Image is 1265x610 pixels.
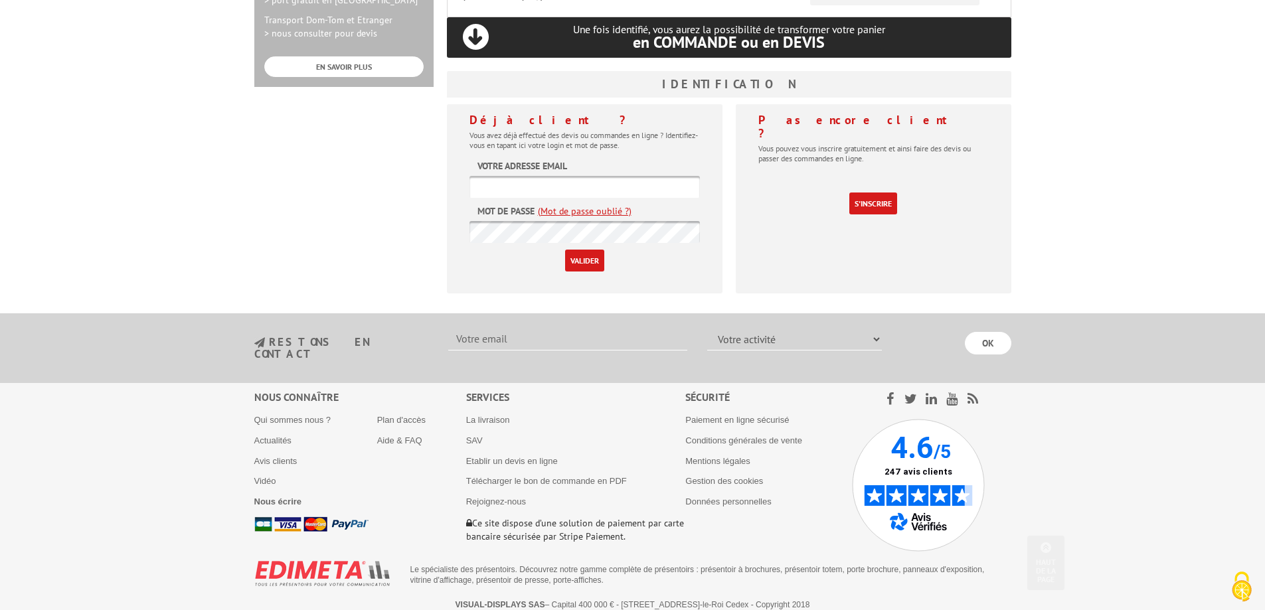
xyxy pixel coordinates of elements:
[466,456,558,466] a: Etablir un devis en ligne
[1027,536,1064,590] a: Haut de la page
[565,250,604,271] input: Valider
[469,130,700,150] p: Vous avez déjà effectué des devis ou commandes en ligne ? Identifiez-vous en tapant ici votre log...
[254,435,292,445] a: Actualités
[685,415,789,425] a: Paiement en ligne sécurisé
[377,435,422,445] a: Aide & FAQ
[1219,565,1265,610] button: Cookies (fenêtre modale)
[965,332,1011,354] input: OK
[685,496,771,506] a: Données personnelles
[466,496,526,506] a: Rejoignez-nous
[254,337,265,348] img: newsletter.jpg
[254,496,302,506] a: Nous écrire
[254,415,331,425] a: Qui sommes nous ?
[685,456,750,466] a: Mentions légales
[469,114,700,127] h4: Déjà client ?
[466,516,686,543] p: Ce site dispose d’une solution de paiement par carte bancaire sécurisée par Stripe Paiement.
[466,415,510,425] a: La livraison
[466,435,483,445] a: SAV
[264,13,424,40] p: Transport Dom-Tom et Etranger
[456,600,545,609] strong: VISUAL-DISPLAYS SAS
[477,204,535,218] label: Mot de passe
[410,564,1001,585] p: Le spécialiste des présentoirs. Découvrez notre gamme complète de présentoirs : présentoir à broc...
[1225,570,1258,603] img: Cookies (fenêtre modale)
[254,337,429,360] h3: restons en contact
[254,456,297,466] a: Avis clients
[377,415,426,425] a: Plan d'accès
[633,32,825,52] span: en COMMANDE ou en DEVIS
[254,390,466,405] div: Nous connaître
[264,27,377,39] span: > nous consulter pour devis
[852,419,985,552] img: Avis Vérifiés - 4.6 sur 5 - 247 avis clients
[849,192,897,214] a: S'inscrire
[447,71,1011,98] h3: Identification
[264,56,424,77] a: EN SAVOIR PLUS
[466,390,686,405] div: Services
[447,23,1011,50] p: Une fois identifié, vous aurez la possibilité de transformer votre panier
[538,204,632,218] a: (Mot de passe oublié ?)
[758,143,989,163] p: Vous pouvez vous inscrire gratuitement et ainsi faire des devis ou passer des commandes en ligne.
[254,476,276,486] a: Vidéo
[466,476,627,486] a: Télécharger le bon de commande en PDF
[477,159,567,173] label: Votre adresse email
[448,328,687,350] input: Votre email
[758,114,989,140] h4: Pas encore client ?
[685,435,802,445] a: Conditions générales de vente
[266,600,999,609] p: – Capital 400 000 € - [STREET_ADDRESS]-le-Roi Cedex - Copyright 2018
[685,476,763,486] a: Gestion des cookies
[685,390,852,405] div: Sécurité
